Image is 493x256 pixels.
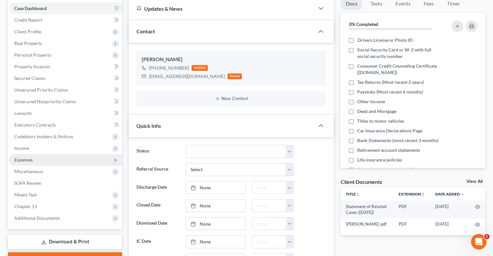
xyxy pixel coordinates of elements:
[133,181,182,194] label: Discharge Date
[14,75,45,81] span: Secured Claims
[346,192,359,196] a: Titleunfold_more
[14,64,50,69] span: Property Analysis
[186,199,246,212] a: None
[340,201,393,218] td: Statement of Related Cases ([DATE])
[430,218,470,230] td: [DATE]
[357,128,422,134] span: Car Insurance Declarations Page
[149,65,189,71] div: [PHONE_NUMBER]
[357,98,385,105] span: Other Income
[14,145,29,151] span: Income
[9,61,122,72] a: Property Analysis
[466,179,483,184] a: View All
[14,17,42,23] span: Credit Report
[357,89,423,95] span: Paystubs (Most recent 6 months)
[430,201,470,218] td: [DATE]
[186,182,246,194] a: None
[252,182,286,194] input: -- : --
[357,137,439,144] span: Bank Statements (most recent 3 months)
[252,199,286,212] input: -- : --
[186,236,246,248] a: None
[9,3,122,14] a: Case Dashboard
[9,14,122,26] a: Credit Report
[9,177,122,189] a: SOFA Review
[349,21,378,27] strong: 0% Completed
[357,108,396,115] span: Deed and Mortgage
[399,192,425,196] a: Extensionunfold_more
[9,84,122,96] a: Unsecured Priority Claims
[9,107,122,119] a: Lawsuits
[252,236,286,248] input: -- : --
[356,193,359,196] i: unfold_more
[133,217,182,230] label: Dismissed Date
[9,72,122,84] a: Secured Claims
[435,192,464,196] a: Date Added expand_more
[136,5,307,12] div: Updates & News
[142,96,321,101] button: New Contact
[9,96,122,107] a: Unsecured Nonpriority Claims
[9,119,122,131] a: Executory Contracts
[14,110,32,116] span: Lawsuits
[14,52,51,58] span: Personal Property
[357,147,420,153] span: Retirement account statements
[14,99,76,104] span: Unsecured Nonpriority Claims
[14,29,41,34] span: Client Profile
[484,234,489,239] span: 1
[357,166,443,179] span: Separation Agreements or Divorce Decrees
[142,56,321,63] div: [PERSON_NAME]
[471,234,487,250] iframe: Intercom live chat
[252,217,286,230] input: -- : --
[133,145,182,158] label: Status
[186,217,246,230] a: None
[133,163,182,176] label: Referral Source
[14,215,60,221] span: Additional Documents
[14,204,37,209] span: Chapter 13
[14,157,33,162] span: Expenses
[136,123,161,129] span: Quick Info
[14,180,41,186] span: SOFA Review
[340,178,382,185] div: Client Documents
[14,134,73,139] span: Codebtors Insiders & Notices
[149,73,225,80] div: [EMAIL_ADDRESS][DOMAIN_NAME]
[14,192,37,197] span: Means Test
[14,6,47,11] span: Case Dashboard
[133,235,182,248] label: IC Date
[8,234,122,250] a: Download & Print
[357,63,443,76] span: Consumer Credit Counseling Certificate ([DOMAIN_NAME])
[393,218,430,230] td: PDF
[357,118,404,124] span: Titles to motor vehicles
[340,218,393,230] td: [PERSON_NAME]-pdf
[357,37,412,43] span: Drivers License or Photo ID
[393,201,430,218] td: PDF
[228,73,242,79] div: home
[14,122,56,128] span: Executory Contracts
[133,199,182,212] label: Closed Date
[14,87,68,93] span: Unsecured Priority Claims
[14,169,43,174] span: Miscellaneous
[192,65,208,71] div: mobile
[14,40,42,46] span: Real Property
[421,193,425,196] i: unfold_more
[357,47,443,60] span: Social Security Card or W-2 with full social security number
[357,79,424,85] span: Tax Returns (Most recent 2 years)
[357,157,402,163] span: Life insurance policies
[136,28,155,34] span: Contact
[461,193,464,196] i: expand_more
